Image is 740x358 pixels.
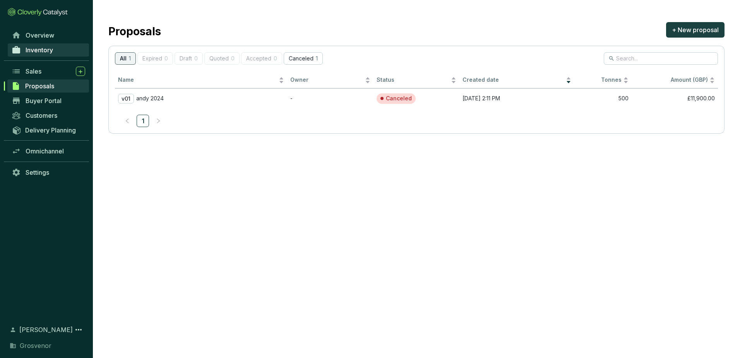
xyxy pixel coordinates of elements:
[108,23,161,40] h2: Proposals
[26,169,49,176] span: Settings
[8,109,89,122] a: Customers
[152,115,164,127] button: right
[284,52,323,65] button: Canceled1
[118,94,134,103] p: v01
[632,88,718,108] td: £11,900.00
[7,79,89,93] a: Proposals
[8,65,89,78] a: Sales
[8,94,89,107] a: Buyer Portal
[120,55,127,62] p: All
[574,88,632,108] td: 500
[574,72,632,88] th: Tonnes
[577,76,622,84] span: Tonnes
[316,55,318,62] p: 1
[115,52,136,65] button: All1
[289,55,313,62] p: Canceled
[8,166,89,179] a: Settings
[26,31,54,39] span: Overview
[121,115,134,127] li: Previous Page
[8,145,89,158] a: Omnichannel
[121,115,134,127] button: left
[8,29,89,42] a: Overview
[459,88,574,108] td: [DATE] 2:11 PM
[672,25,719,34] span: + New proposal
[137,115,149,127] a: 1
[26,147,64,155] span: Omnichannel
[26,97,62,105] span: Buyer Portal
[20,341,51,350] span: Grosvenor
[26,67,41,75] span: Sales
[136,95,164,102] p: andy 2024
[373,72,460,88] th: Status
[125,118,130,124] span: left
[287,72,373,88] th: Owner
[25,126,76,134] span: Delivery Planning
[19,325,73,334] span: [PERSON_NAME]
[290,76,363,84] span: Owner
[26,46,53,54] span: Inventory
[377,76,450,84] span: Status
[156,118,161,124] span: right
[459,72,574,88] th: Created date
[25,82,54,90] span: Proposals
[26,112,57,119] span: Customers
[8,43,89,57] a: Inventory
[152,115,164,127] li: Next Page
[115,72,287,88] th: Name
[462,76,564,84] span: Created date
[129,55,131,62] p: 1
[118,76,277,84] span: Name
[671,76,708,83] span: Amount (GBP)
[666,22,725,38] button: + New proposal
[287,88,373,108] td: -
[386,95,412,102] p: Canceled
[616,54,706,63] input: Search...
[8,124,89,136] a: Delivery Planning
